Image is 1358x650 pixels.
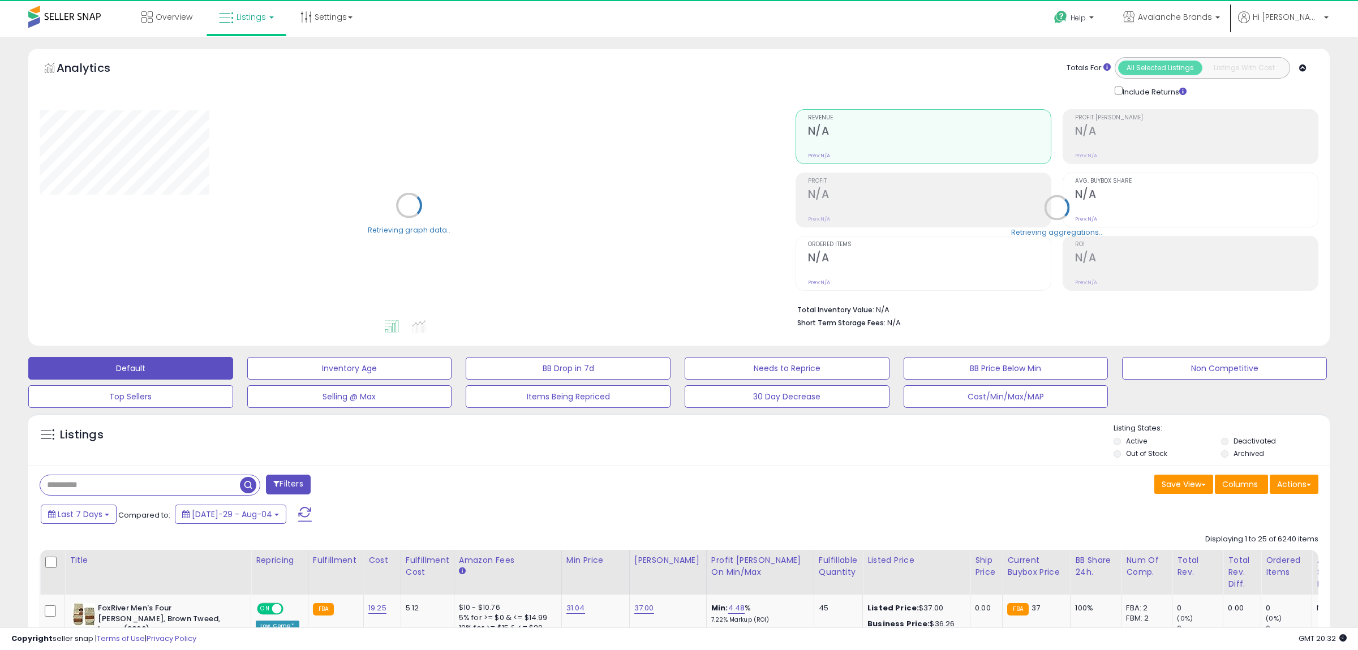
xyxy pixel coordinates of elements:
button: Listings With Cost [1202,61,1286,75]
span: Overview [156,11,192,23]
button: Top Sellers [28,385,233,408]
a: Help [1045,2,1105,37]
button: Default [28,357,233,380]
button: 30 Day Decrease [685,385,889,408]
button: Selling @ Max [247,385,452,408]
a: Hi [PERSON_NAME] [1238,11,1329,37]
div: Retrieving graph data.. [368,225,450,235]
h5: Analytics [57,60,132,79]
button: BB Drop in 7d [466,357,671,380]
button: BB Price Below Min [904,357,1108,380]
div: seller snap | | [11,634,196,644]
span: Listings [237,11,266,23]
button: Non Competitive [1122,357,1327,380]
span: Hi [PERSON_NAME] [1253,11,1321,23]
button: Inventory Age [247,357,452,380]
span: Avalanche Brands [1138,11,1212,23]
button: Cost/Min/Max/MAP [904,385,1108,408]
div: Totals For [1067,63,1111,74]
i: Get Help [1054,10,1068,24]
button: Items Being Repriced [466,385,671,408]
div: Include Returns [1106,84,1200,98]
button: All Selected Listings [1118,61,1202,75]
div: Retrieving aggregations.. [1011,227,1102,237]
strong: Copyright [11,633,53,644]
span: Help [1071,13,1086,23]
button: Needs to Reprice [685,357,889,380]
